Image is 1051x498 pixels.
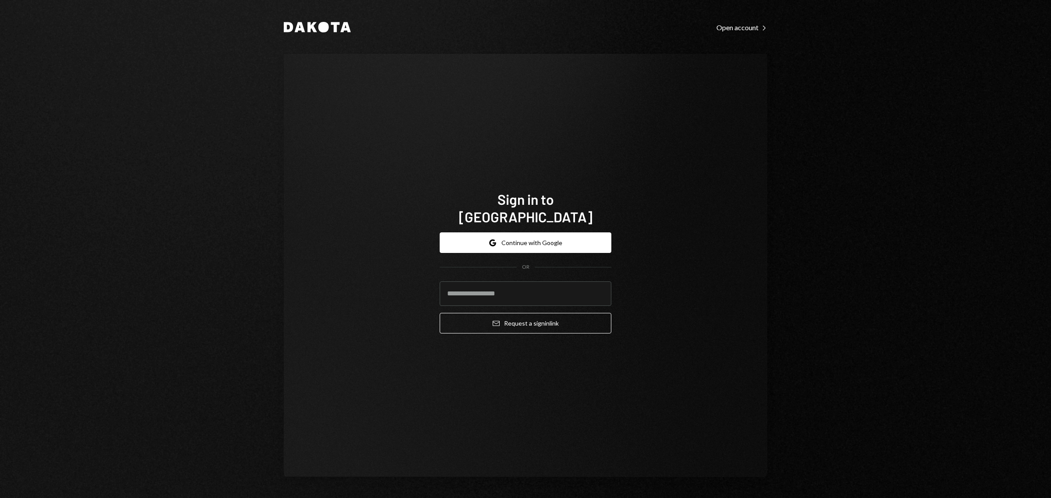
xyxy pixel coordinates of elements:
h1: Sign in to [GEOGRAPHIC_DATA] [440,190,611,225]
a: Open account [716,22,767,32]
button: Request a signinlink [440,313,611,333]
button: Continue with Google [440,232,611,253]
div: OR [522,263,529,271]
div: Open account [716,23,767,32]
